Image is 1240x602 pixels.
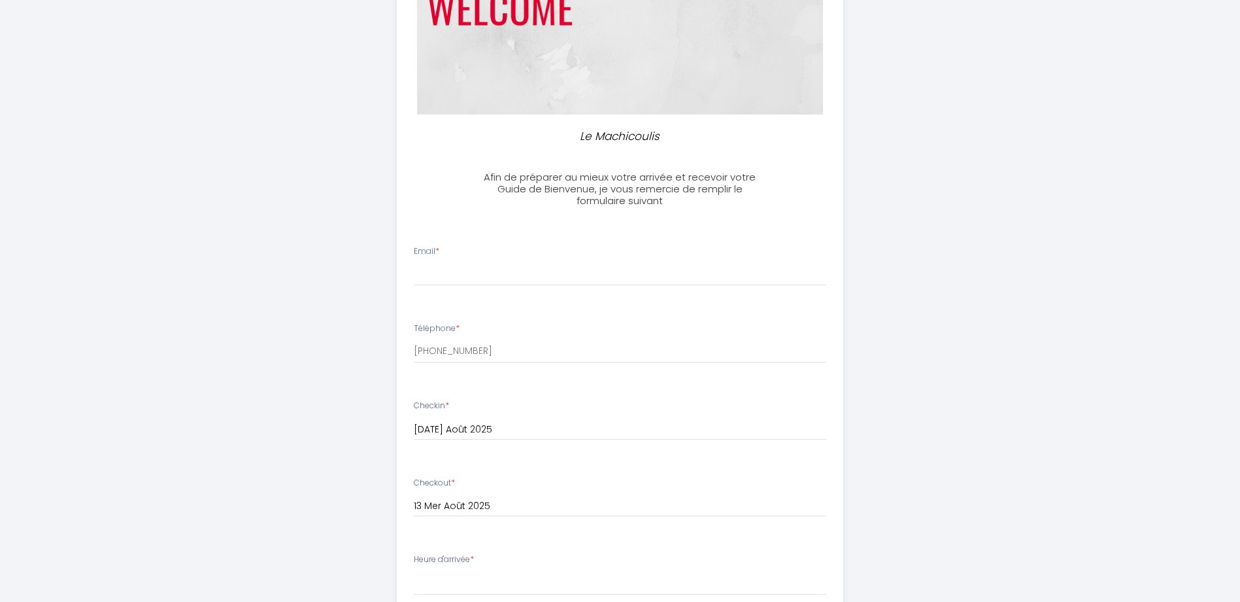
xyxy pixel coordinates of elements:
[414,477,455,489] label: Checkout
[414,245,439,258] label: Email
[475,171,765,207] h3: Afin de préparer au mieux votre arrivée et recevoir votre Guide de Bienvenue, je vous remercie de...
[414,554,474,566] label: Heure d'arrivée
[414,400,449,412] label: Checkin
[480,128,760,145] p: Le Machicoulis
[414,323,460,335] label: Téléphone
